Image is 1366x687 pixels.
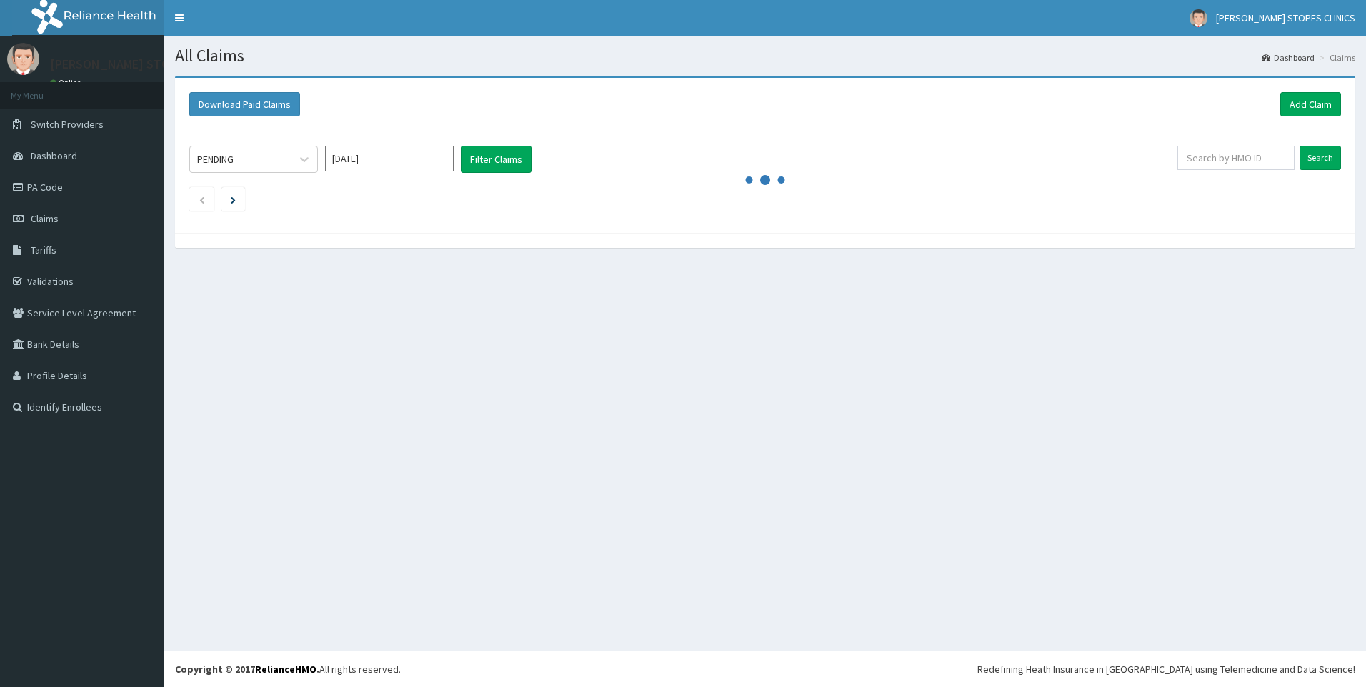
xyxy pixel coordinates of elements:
button: Filter Claims [461,146,532,173]
input: Select Month and Year [325,146,454,171]
strong: Copyright © 2017 . [175,663,319,676]
a: Add Claim [1280,92,1341,116]
a: Online [50,78,84,88]
input: Search by HMO ID [1177,146,1295,170]
img: User Image [1190,9,1207,27]
span: Tariffs [31,244,56,256]
a: Previous page [199,193,205,206]
h1: All Claims [175,46,1355,65]
li: Claims [1316,51,1355,64]
span: Dashboard [31,149,77,162]
svg: audio-loading [744,159,787,201]
button: Download Paid Claims [189,92,300,116]
div: Redefining Heath Insurance in [GEOGRAPHIC_DATA] using Telemedicine and Data Science! [977,662,1355,676]
a: RelianceHMO [255,663,316,676]
footer: All rights reserved. [164,651,1366,687]
div: PENDING [197,152,234,166]
a: Next page [231,193,236,206]
a: Dashboard [1262,51,1315,64]
input: Search [1300,146,1341,170]
span: Switch Providers [31,118,104,131]
img: User Image [7,43,39,75]
span: [PERSON_NAME] STOPES CLINICS [1216,11,1355,24]
p: [PERSON_NAME] STOPES CLINICS [50,58,237,71]
span: Claims [31,212,59,225]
